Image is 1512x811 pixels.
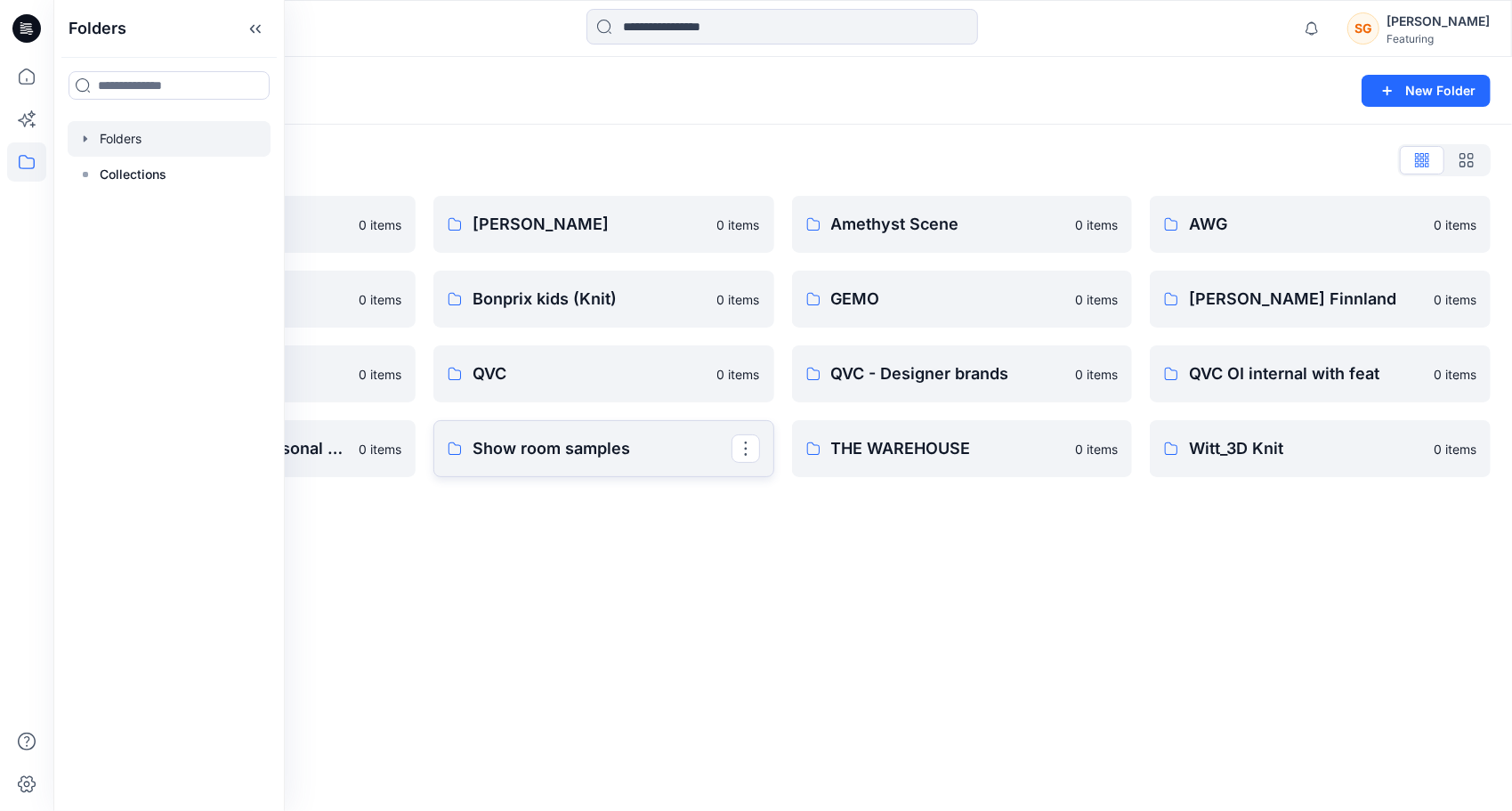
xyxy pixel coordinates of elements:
p: [PERSON_NAME] Finnland [1189,287,1423,312]
p: 0 items [1075,215,1118,234]
p: 0 items [359,365,401,384]
a: [PERSON_NAME] Finnland0 items [1150,271,1491,328]
a: Show room samples [433,420,774,477]
a: AWG0 items [1150,196,1491,253]
button: New Folder [1362,75,1491,107]
div: SG [1347,12,1379,45]
p: 0 items [359,290,401,309]
a: [PERSON_NAME]0 items [433,196,774,253]
p: 0 items [1075,290,1118,309]
a: GEMO0 items [792,271,1133,328]
p: Show room samples [473,436,732,461]
a: Amethyst Scene0 items [792,196,1133,253]
p: Bonprix kids (Knit) [473,287,707,312]
a: QVC0 items [433,345,774,402]
div: Featuring [1387,32,1490,45]
p: Amethyst Scene [831,212,1065,237]
p: GEMO [831,287,1065,312]
a: THE WAREHOUSE0 items [792,420,1133,477]
p: 0 items [1434,290,1476,309]
p: 0 items [1434,365,1476,384]
p: 0 items [359,440,401,458]
p: 0 items [359,215,401,234]
p: 0 items [1075,440,1118,458]
p: THE WAREHOUSE [831,436,1065,461]
a: QVC OI internal with feat0 items [1150,345,1491,402]
a: QVC - Designer brands0 items [792,345,1133,402]
p: 0 items [717,215,760,234]
p: 0 items [1434,215,1476,234]
p: 0 items [1075,365,1118,384]
p: [PERSON_NAME] [473,212,707,237]
p: Collections [100,164,166,185]
div: [PERSON_NAME] [1387,11,1490,32]
p: QVC OI internal with feat [1189,361,1423,386]
a: Bonprix kids (Knit)0 items [433,271,774,328]
p: QVC [473,361,707,386]
p: AWG [1189,212,1423,237]
p: Witt_3D Knit [1189,436,1423,461]
p: 0 items [1434,440,1476,458]
a: Witt_3D Knit0 items [1150,420,1491,477]
p: 0 items [717,365,760,384]
p: 0 items [717,290,760,309]
p: QVC - Designer brands [831,361,1065,386]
